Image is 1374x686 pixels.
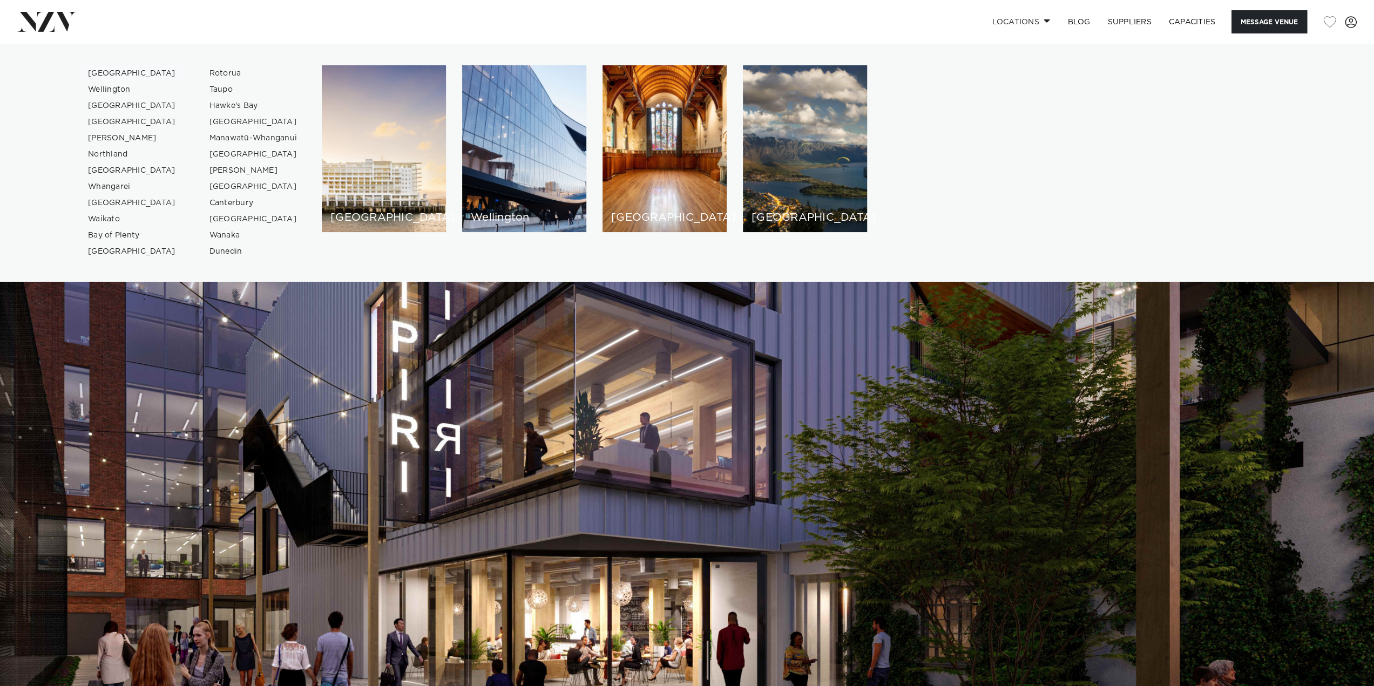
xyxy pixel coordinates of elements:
a: Christchurch venues [GEOGRAPHIC_DATA] [603,65,727,232]
a: Wellington venues Wellington [462,65,586,232]
a: [GEOGRAPHIC_DATA] [79,65,185,81]
a: [PERSON_NAME] [79,130,185,146]
a: Manawatū-Whanganui [201,130,306,146]
a: Wanaka [201,227,306,243]
a: Taupo [201,81,306,98]
img: nzv-logo.png [17,12,76,31]
a: Dunedin [201,243,306,260]
a: BLOG [1059,10,1099,33]
a: Queenstown venues [GEOGRAPHIC_DATA] [743,65,867,232]
a: Waikato [79,211,185,227]
h6: [GEOGRAPHIC_DATA] [330,212,437,223]
a: Bay of Plenty [79,227,185,243]
a: [GEOGRAPHIC_DATA] [79,195,185,211]
h6: [GEOGRAPHIC_DATA] [611,212,718,223]
a: Whangarei [79,179,185,195]
a: Canterbury [201,195,306,211]
a: [PERSON_NAME] [201,162,306,179]
a: [GEOGRAPHIC_DATA] [201,211,306,227]
a: [GEOGRAPHIC_DATA] [79,243,185,260]
a: Capacities [1160,10,1224,33]
a: Auckland venues [GEOGRAPHIC_DATA] [322,65,446,232]
a: Locations [983,10,1059,33]
a: [GEOGRAPHIC_DATA] [79,98,185,114]
a: [GEOGRAPHIC_DATA] [201,146,306,162]
h6: Wellington [471,212,578,223]
a: Northland [79,146,185,162]
a: [GEOGRAPHIC_DATA] [201,179,306,195]
h6: [GEOGRAPHIC_DATA] [752,212,858,223]
a: [GEOGRAPHIC_DATA] [79,162,185,179]
a: SUPPLIERS [1099,10,1160,33]
a: Wellington [79,81,185,98]
a: [GEOGRAPHIC_DATA] [79,114,185,130]
button: Message Venue [1231,10,1307,33]
a: [GEOGRAPHIC_DATA] [201,114,306,130]
a: Hawke's Bay [201,98,306,114]
a: Rotorua [201,65,306,81]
